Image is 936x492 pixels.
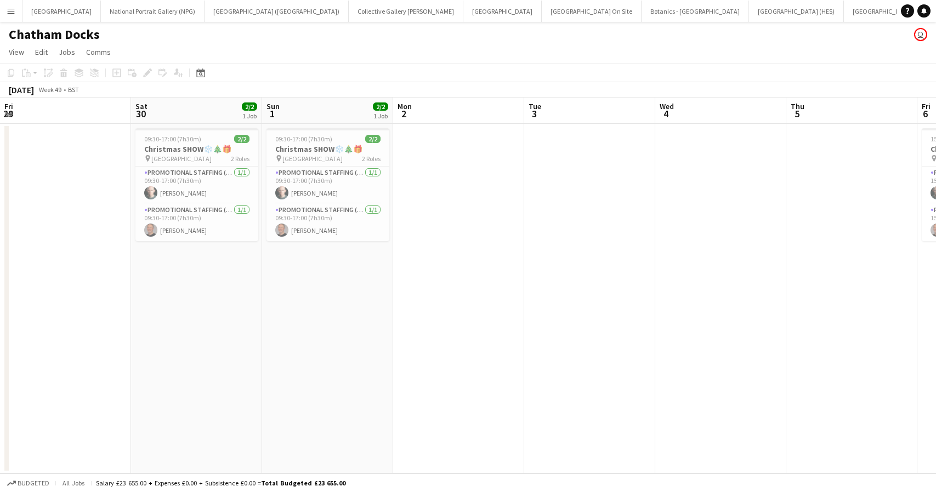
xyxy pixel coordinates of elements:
[35,47,48,57] span: Edit
[18,479,49,487] span: Budgeted
[266,101,280,111] span: Sun
[789,107,804,120] span: 5
[396,107,412,120] span: 2
[4,45,29,59] a: View
[266,144,389,154] h3: Christmas SHOW❄️🎄🎁
[922,101,931,111] span: Fri
[135,167,258,204] app-card-role: Promotional Staffing (Character Staff)1/109:30-17:00 (7h30m)[PERSON_NAME]
[144,135,201,143] span: 09:30-17:00 (7h30m)
[135,204,258,241] app-card-role: Promotional Staffing (Character Staff)1/109:30-17:00 (7h30m)[PERSON_NAME]
[31,45,52,59] a: Edit
[135,101,148,111] span: Sat
[231,155,249,163] span: 2 Roles
[86,47,111,57] span: Comms
[920,107,931,120] span: 6
[242,102,257,111] span: 2/2
[101,1,205,22] button: National Portrait Gallery (NPG)
[9,84,34,95] div: [DATE]
[234,135,249,143] span: 2/2
[275,135,332,143] span: 09:30-17:00 (7h30m)
[914,28,927,41] app-user-avatar: Eldina Munatay
[463,1,542,22] button: [GEOGRAPHIC_DATA]
[36,85,64,94] span: Week 49
[266,204,389,241] app-card-role: Promotional Staffing (Character Staff)1/109:30-17:00 (7h30m)[PERSON_NAME]
[60,479,87,487] span: All jobs
[4,101,13,111] span: Fri
[527,107,541,120] span: 3
[642,1,749,22] button: Botanics - [GEOGRAPHIC_DATA]
[68,85,79,94] div: BST
[362,155,381,163] span: 2 Roles
[151,155,212,163] span: [GEOGRAPHIC_DATA]
[529,101,541,111] span: Tue
[261,479,345,487] span: Total Budgeted £23 655.00
[791,101,804,111] span: Thu
[96,479,345,487] div: Salary £23 655.00 + Expenses £0.00 + Subsistence £0.00 =
[135,128,258,241] app-job-card: 09:30-17:00 (7h30m)2/2Christmas SHOW❄️🎄🎁 [GEOGRAPHIC_DATA]2 RolesPromotional Staffing (Character ...
[54,45,80,59] a: Jobs
[134,107,148,120] span: 30
[398,101,412,111] span: Mon
[5,477,51,489] button: Budgeted
[373,112,388,120] div: 1 Job
[658,107,674,120] span: 4
[9,47,24,57] span: View
[3,107,13,120] span: 29
[135,144,258,154] h3: Christmas SHOW❄️🎄🎁
[282,155,343,163] span: [GEOGRAPHIC_DATA]
[266,167,389,204] app-card-role: Promotional Staffing (Character Staff)1/109:30-17:00 (7h30m)[PERSON_NAME]
[365,135,381,143] span: 2/2
[242,112,257,120] div: 1 Job
[82,45,115,59] a: Comms
[9,26,100,43] h1: Chatham Docks
[349,1,463,22] button: Collective Gallery [PERSON_NAME]
[59,47,75,57] span: Jobs
[265,107,280,120] span: 1
[660,101,674,111] span: Wed
[542,1,642,22] button: [GEOGRAPHIC_DATA] On Site
[266,128,389,241] app-job-card: 09:30-17:00 (7h30m)2/2Christmas SHOW❄️🎄🎁 [GEOGRAPHIC_DATA]2 RolesPromotional Staffing (Character ...
[205,1,349,22] button: [GEOGRAPHIC_DATA] ([GEOGRAPHIC_DATA])
[373,102,388,111] span: 2/2
[22,1,101,22] button: [GEOGRAPHIC_DATA]
[749,1,844,22] button: [GEOGRAPHIC_DATA] (HES)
